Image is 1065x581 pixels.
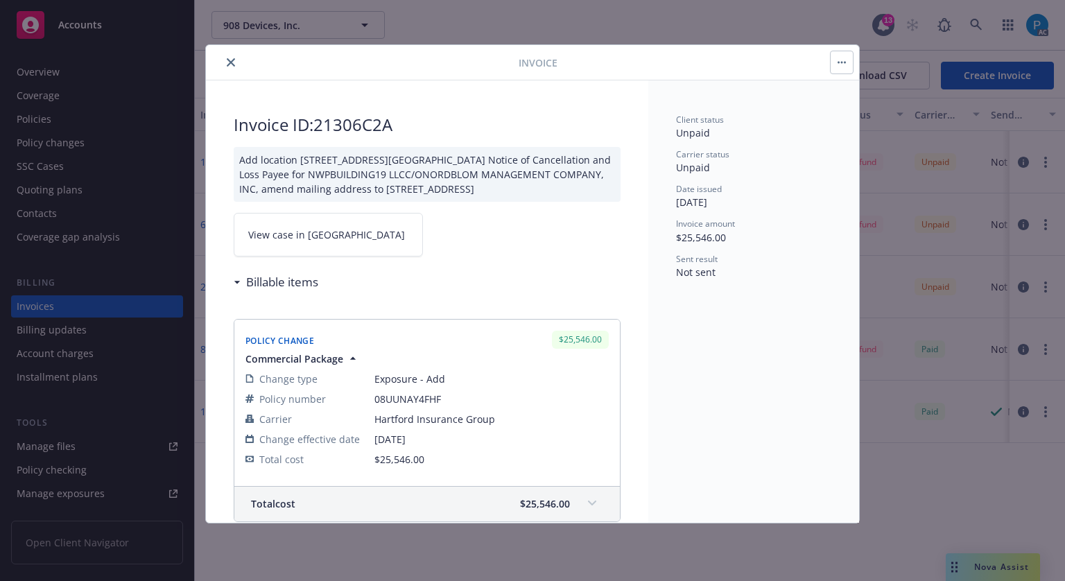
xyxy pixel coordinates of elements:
[374,372,609,386] span: Exposure - Add
[259,392,326,406] span: Policy number
[246,273,318,291] h3: Billable items
[245,352,360,366] button: Commercial Package
[234,273,318,291] div: Billable items
[259,412,292,426] span: Carrier
[234,487,620,521] div: Totalcost$25,546.00
[676,266,716,279] span: Not sent
[676,148,729,160] span: Carrier status
[676,161,710,174] span: Unpaid
[245,352,343,366] span: Commercial Package
[676,196,707,209] span: [DATE]
[519,55,557,70] span: Invoice
[374,432,609,446] span: [DATE]
[251,496,295,511] span: Total cost
[676,218,735,229] span: Invoice amount
[676,114,724,125] span: Client status
[234,147,621,202] div: Add location [STREET_ADDRESS][GEOGRAPHIC_DATA] Notice of Cancellation and Loss Payee for NWPBUILD...
[552,331,609,348] div: $25,546.00
[248,227,405,242] span: View case in [GEOGRAPHIC_DATA]
[676,126,710,139] span: Unpaid
[259,452,304,467] span: Total cost
[520,496,570,511] span: $25,546.00
[245,335,314,347] span: Policy Change
[234,213,423,257] a: View case in [GEOGRAPHIC_DATA]
[676,253,718,265] span: Sent result
[234,114,621,136] h2: Invoice ID: 21306C2A
[223,54,239,71] button: close
[676,231,726,244] span: $25,546.00
[676,183,722,195] span: Date issued
[374,453,424,466] span: $25,546.00
[374,412,609,426] span: Hartford Insurance Group
[374,392,609,406] span: 08UUNAY4FHF
[259,432,360,446] span: Change effective date
[259,372,318,386] span: Change type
